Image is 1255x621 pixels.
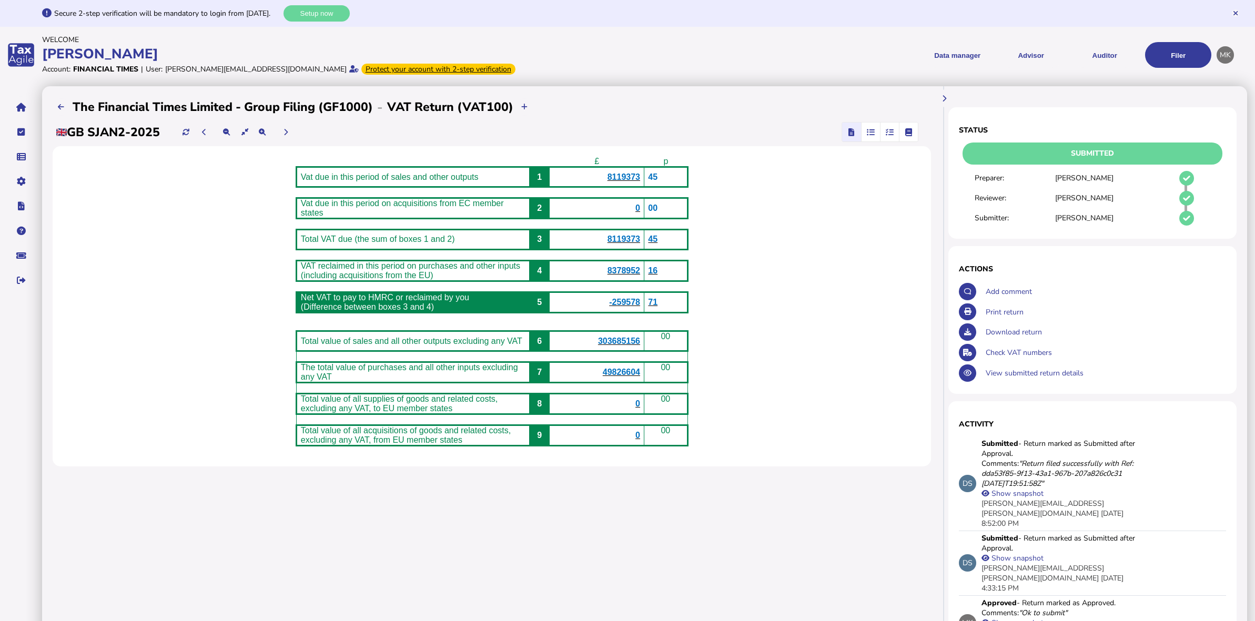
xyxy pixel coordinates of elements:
[981,598,1017,608] strong: Approved
[959,419,1226,429] h1: Activity
[1232,9,1239,17] button: Hide message
[608,235,640,243] b: 8119373
[959,264,1226,274] h1: Actions
[603,368,640,376] span: 49826604
[936,89,953,107] button: Hide
[301,426,511,444] span: Total value of all acquisitions of goods and related costs, excluding any VAT, from EU member states
[1019,608,1067,618] i: "Ok to submit"
[899,123,918,141] mat-button-toggle: Ledger
[981,533,1139,553] div: - Return marked as Submitted after Approval.
[981,459,1139,488] div: Comments:
[218,124,236,141] button: Make the return view smaller
[537,235,542,243] span: 3
[648,298,657,307] span: 71
[963,142,1222,165] div: Submitted
[981,459,1133,488] i: "Return filed successfully with Ref: dda53f85-9f13-43a1-967b-207a826c0c31 [DATE]T19:51:58Z"
[959,344,976,361] button: Check VAT numbers on return.
[10,96,32,118] button: Home
[301,293,469,302] span: Net VAT to pay to HMRC or reclaimed by you
[924,42,990,68] button: Shows a dropdown of Data manager options
[661,332,670,341] span: 00
[196,124,213,141] button: Previous period
[959,125,1226,135] h1: Status
[53,98,70,116] button: Filings list - by month
[56,124,160,140] h2: GB SJAN2-2025
[146,64,163,74] div: User:
[635,431,640,440] span: 0
[842,123,861,141] mat-button-toggle: Return view
[537,399,542,408] span: 8
[42,64,70,74] div: Account:
[10,146,32,168] button: Data manager
[537,337,542,345] span: 6
[373,99,387,116] div: -
[981,598,1116,608] div: - Return marked as Approved.
[959,364,976,382] button: View return filing information
[1071,42,1138,68] button: Auditor
[301,172,479,181] span: Vat due in this period of sales and other outputs
[975,193,1055,203] div: Reviewer:
[349,65,359,73] i: Email verified
[284,5,350,22] button: Setup now
[975,173,1055,183] div: Preparer:
[42,45,624,63] div: [PERSON_NAME]
[236,124,254,141] button: Reset the return view
[989,488,1062,498] div: Show snapshot
[981,554,989,562] button: View filing snapshot at this version
[661,394,670,403] span: 00
[10,220,32,242] button: Help pages
[54,8,281,18] div: Secure 2-step verification will be mandatory to login from [DATE].
[10,195,32,217] button: Developer hub links
[10,170,32,192] button: Manage settings
[301,337,522,345] span: Total value of sales and all other outputs excluding any VAT
[983,342,1226,363] div: Check VAT numbers
[998,42,1064,68] button: Shows a dropdown of VAT Advisor options
[301,302,434,311] span: (Difference between boxes 3 and 4)
[661,363,670,372] span: 00
[301,363,518,381] span: The total value of purchases and all other inputs excluding any VAT
[277,124,295,141] button: Next period
[537,368,542,376] span: 7
[1055,213,1136,223] div: [PERSON_NAME]
[608,266,640,275] span: 8378952
[1055,173,1136,183] div: [PERSON_NAME]
[608,172,640,181] span: 8119373
[301,235,455,243] span: Total VAT due (the sum of boxes 1 and 2)
[959,475,976,492] div: DS
[989,553,1062,563] div: Show snapshot
[981,563,1139,593] div: [PERSON_NAME][EMAIL_ADDRESS][PERSON_NAME][DOMAIN_NAME] [DATE] 4:33:15 PM
[73,64,138,74] div: Financial Times
[648,203,657,212] span: 00
[598,337,640,345] span: 303685156
[141,64,143,74] div: |
[983,322,1226,342] div: Download return
[56,128,67,136] img: gb.png
[537,431,542,440] span: 9
[301,261,520,280] span: VAT reclaimed in this period on purchases and other inputs (including acquisitions from the EU)
[959,303,976,321] button: Open printable view of return.
[387,99,513,115] h2: VAT Return (VAT100)
[1145,42,1211,68] button: Filer
[981,498,1139,528] div: [PERSON_NAME][EMAIL_ADDRESS][PERSON_NAME][DOMAIN_NAME] [DATE] 8:52:00 PM
[983,363,1226,383] div: View submitted return details
[537,266,542,275] span: 4
[10,121,32,143] button: Tasks
[254,124,271,141] button: Make the return view larger
[635,399,640,408] span: 0
[959,554,976,572] div: DS
[635,203,640,212] span: 0
[73,99,373,115] h2: The Financial Times Limited - Group Filing (GF1000)
[177,124,195,141] button: Refresh data for current period
[959,323,976,341] button: Download return
[594,157,599,166] span: £
[981,533,1018,543] strong: Submitted
[648,172,657,181] span: 45
[981,490,989,497] button: View filing snapshot at this version
[959,283,976,300] button: Make a comment in the activity log.
[630,42,1212,68] menu: navigate products
[537,298,542,307] span: 5
[648,235,657,243] span: 45
[959,142,1226,165] div: Return status - Actions are restricted to nominated users
[1217,46,1234,64] div: Profile settings
[981,439,1139,459] div: - Return marked as Submitted after Approval.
